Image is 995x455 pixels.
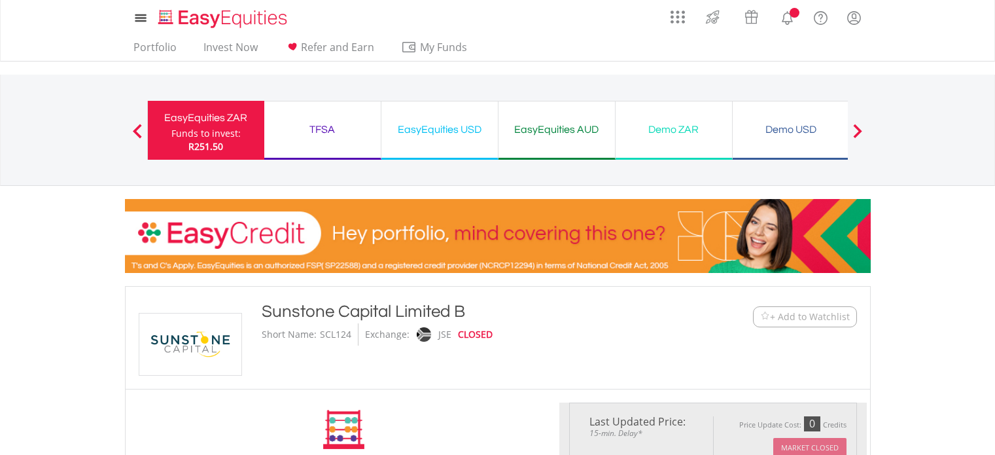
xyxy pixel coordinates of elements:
[156,8,292,29] img: EasyEquities_Logo.png
[623,120,724,139] div: Demo ZAR
[770,310,850,323] span: + Add to Watchlist
[262,323,317,346] div: Short Name:
[272,120,373,139] div: TFSA
[760,312,770,321] img: Watchlist
[416,327,430,342] img: jse.png
[198,41,263,61] a: Invest Now
[365,323,410,346] div: Exchange:
[401,39,487,56] span: My Funds
[837,3,871,32] a: My Profile
[125,199,871,273] img: EasyCredit Promotion Banner
[188,140,223,153] span: R251.50
[124,130,150,143] button: Previous
[262,300,672,323] div: Sunstone Capital Limited B
[301,40,374,54] span: Refer and Earn
[171,127,241,140] div: Funds to invest:
[153,3,292,29] a: Home page
[804,3,837,29] a: FAQ's and Support
[128,41,182,61] a: Portfolio
[771,3,804,29] a: Notifications
[506,120,607,139] div: EasyEquities AUD
[741,120,841,139] div: Demo USD
[702,7,724,27] img: thrive-v2.svg
[438,323,451,346] div: JSE
[156,109,256,127] div: EasyEquities ZAR
[389,120,490,139] div: EasyEquities USD
[662,3,693,24] a: AppsGrid
[741,7,762,27] img: vouchers-v2.svg
[279,41,379,61] a: Refer and Earn
[671,10,685,24] img: grid-menu-icon.svg
[732,3,771,27] a: Vouchers
[320,323,351,346] div: SCL124
[458,323,493,346] div: CLOSED
[141,314,239,375] img: EQU.ZA.SCL124.png
[753,306,857,327] button: Watchlist + Add to Watchlist
[845,130,871,143] button: Next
